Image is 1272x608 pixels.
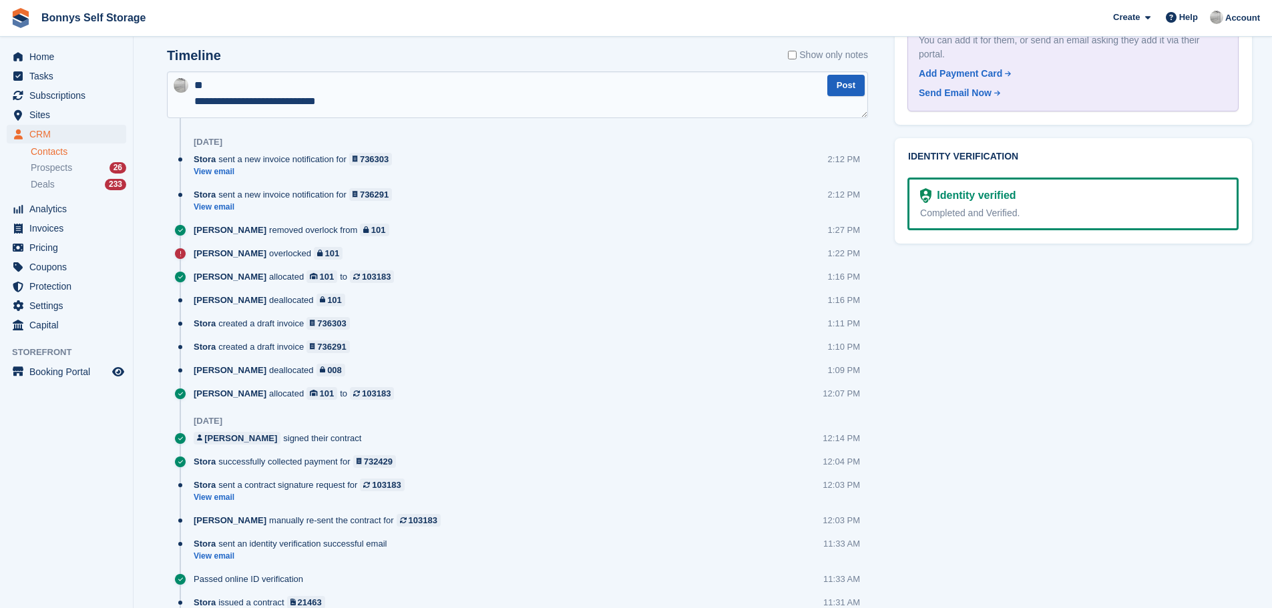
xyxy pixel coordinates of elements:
[194,270,401,283] div: allocated to
[1179,11,1198,24] span: Help
[350,270,394,283] a: 103183
[194,364,352,376] div: deallocated
[29,277,110,296] span: Protection
[7,67,126,85] a: menu
[320,270,335,283] div: 101
[194,153,399,166] div: sent a new invoice notification for
[316,364,345,376] a: 008
[194,224,266,236] span: [PERSON_NAME]
[7,258,126,276] a: menu
[7,105,126,124] a: menu
[919,33,1227,61] div: You can add it for them, or send an email asking they add it via their portal.
[1210,11,1223,24] img: James Bonny
[823,573,860,585] div: 11:33 AM
[920,206,1226,220] div: Completed and Verified.
[823,455,860,468] div: 12:04 PM
[316,294,345,306] a: 101
[828,247,860,260] div: 1:22 PM
[7,200,126,218] a: menu
[194,364,266,376] span: [PERSON_NAME]
[194,188,399,201] div: sent a new invoice notification for
[29,105,110,124] span: Sites
[7,277,126,296] a: menu
[823,479,860,491] div: 12:03 PM
[194,573,310,585] div: Passed online ID verification
[7,316,126,334] a: menu
[823,432,860,444] div: 12:14 PM
[397,514,441,527] a: 103183
[105,179,126,190] div: 233
[11,8,31,28] img: stora-icon-8386f47178a22dfd0bd8f6a31ec36ba5ce8667c1dd55bd0f319d3a0aa187defe.svg
[360,153,389,166] div: 736303
[29,296,110,315] span: Settings
[29,125,110,143] span: CRM
[360,188,389,201] div: 736291
[194,294,352,306] div: deallocated
[194,479,216,491] span: Stora
[194,137,222,147] div: [DATE]
[194,224,396,236] div: removed overlock from
[1225,11,1260,25] span: Account
[931,188,1016,204] div: Identity verified
[194,432,280,444] a: [PERSON_NAME]
[828,270,860,283] div: 1:16 PM
[828,224,860,236] div: 1:27 PM
[31,145,126,158] a: Contacts
[788,48,797,62] input: Show only notes
[823,387,860,400] div: 12:07 PM
[919,67,1222,81] a: Add Payment Card
[110,162,126,174] div: 26
[194,188,216,201] span: Stora
[828,153,860,166] div: 2:12 PM
[29,258,110,276] span: Coupons
[317,340,346,353] div: 736291
[7,219,126,238] a: menu
[194,432,368,444] div: signed their contract
[908,151,1239,162] h2: Identity verification
[828,188,860,201] div: 2:12 PM
[827,75,865,97] button: Post
[194,294,266,306] span: [PERSON_NAME]
[828,317,860,330] div: 1:11 PM
[828,364,860,376] div: 1:09 PM
[204,432,277,444] div: [PERSON_NAME]
[314,247,343,260] a: 101
[194,387,266,400] span: [PERSON_NAME]
[7,238,126,257] a: menu
[12,346,133,359] span: Storefront
[828,340,860,353] div: 1:10 PM
[194,514,266,527] span: [PERSON_NAME]
[194,247,266,260] span: [PERSON_NAME]
[194,153,216,166] span: Stora
[194,340,357,353] div: created a draft invoice
[7,125,126,143] a: menu
[349,188,393,201] a: 736291
[194,455,216,468] span: Stora
[29,362,110,381] span: Booking Portal
[110,364,126,380] a: Preview store
[194,317,216,330] span: Stora
[919,67,1002,81] div: Add Payment Card
[194,202,399,213] a: View email
[7,296,126,315] a: menu
[362,387,391,400] div: 103183
[828,294,860,306] div: 1:16 PM
[409,514,437,527] div: 103183
[788,48,868,62] label: Show only notes
[371,224,386,236] div: 101
[306,270,337,283] a: 101
[920,188,931,203] img: Identity Verification Ready
[29,200,110,218] span: Analytics
[372,479,401,491] div: 103183
[1113,11,1140,24] span: Create
[350,387,394,400] a: 103183
[194,340,216,353] span: Stora
[194,270,266,283] span: [PERSON_NAME]
[320,387,335,400] div: 101
[349,153,393,166] a: 736303
[194,455,403,468] div: successfully collected payment for
[194,479,411,491] div: sent a contract signature request for
[29,219,110,238] span: Invoices
[29,316,110,334] span: Capital
[29,67,110,85] span: Tasks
